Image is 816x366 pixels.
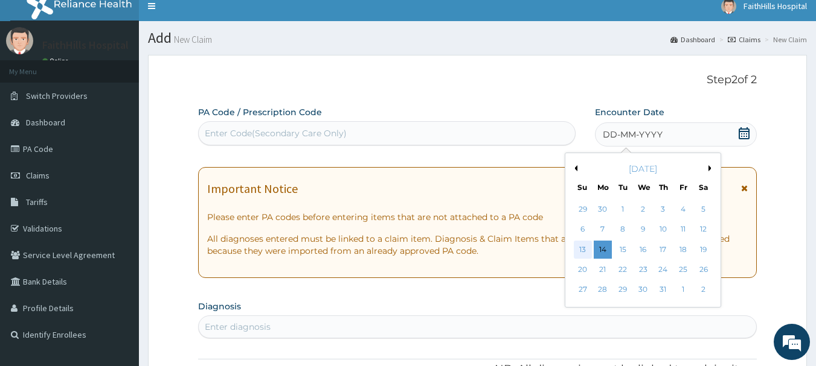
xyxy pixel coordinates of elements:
div: Choose Saturday, July 19th, 2025 [695,241,713,259]
textarea: Type your message and hit 'Enter' [6,241,230,283]
div: Choose Saturday, July 5th, 2025 [695,200,713,218]
img: User Image [6,27,33,54]
div: Choose Tuesday, July 1st, 2025 [614,200,632,218]
div: [DATE] [570,163,716,175]
div: Choose Thursday, July 17th, 2025 [654,241,672,259]
div: Choose Saturday, August 2nd, 2025 [695,281,713,299]
div: Enter diagnosis [205,321,271,333]
div: Enter Code(Secondary Care Only) [205,127,347,139]
div: Choose Thursday, July 3rd, 2025 [654,200,672,218]
a: Online [42,57,71,65]
div: Fr [678,182,689,192]
div: Choose Friday, August 1st, 2025 [674,281,692,299]
span: Switch Providers [26,90,88,101]
div: Choose Monday, July 7th, 2025 [594,221,612,239]
a: Dashboard [670,34,715,45]
p: FaithHills Hospital [42,40,129,51]
span: DD-MM-YYYY [603,128,663,140]
a: Claims [728,34,760,45]
div: Sa [699,182,709,192]
div: Choose Wednesday, July 16th, 2025 [634,241,652,259]
div: Choose Thursday, July 24th, 2025 [654,260,672,279]
div: Th [658,182,669,192]
div: month 2025-07 [573,200,713,300]
button: Previous Month [571,165,577,171]
div: Choose Saturday, July 26th, 2025 [695,260,713,279]
div: Choose Sunday, June 29th, 2025 [574,200,592,218]
div: Choose Saturday, July 12th, 2025 [695,221,713,239]
p: All diagnoses entered must be linked to a claim item. Diagnosis & Claim Items that are visible bu... [207,233,748,257]
div: Choose Friday, July 18th, 2025 [674,241,692,259]
div: Choose Monday, June 30th, 2025 [594,200,612,218]
div: Choose Monday, July 28th, 2025 [594,281,612,299]
p: Step 2 of 2 [198,74,757,87]
img: d_794563401_company_1708531726252_794563401 [22,60,49,90]
div: Choose Thursday, July 10th, 2025 [654,221,672,239]
div: Choose Tuesday, July 8th, 2025 [614,221,632,239]
div: Choose Wednesday, July 2nd, 2025 [634,200,652,218]
li: New Claim [762,34,807,45]
div: Choose Tuesday, July 22nd, 2025 [614,260,632,279]
div: Su [577,182,588,192]
h1: Add [148,30,807,46]
div: Choose Friday, July 4th, 2025 [674,200,692,218]
div: Choose Thursday, July 31st, 2025 [654,281,672,299]
span: Tariffs [26,197,48,207]
label: PA Code / Prescription Code [198,106,322,118]
span: We're online! [70,107,167,229]
button: Next Month [708,165,715,171]
span: FaithHills Hospital [744,1,807,11]
div: Minimize live chat window [198,6,227,35]
div: Mo [597,182,608,192]
div: Choose Friday, July 25th, 2025 [674,260,692,279]
div: Choose Monday, July 14th, 2025 [594,241,612,259]
div: Choose Sunday, July 13th, 2025 [574,241,592,259]
div: Choose Monday, July 21st, 2025 [594,260,612,279]
label: Diagnosis [198,300,241,312]
h1: Important Notice [207,182,298,195]
div: We [638,182,648,192]
div: Choose Wednesday, July 30th, 2025 [634,281,652,299]
div: Chat with us now [63,68,203,83]
small: New Claim [172,35,212,44]
div: Choose Tuesday, July 29th, 2025 [614,281,632,299]
div: Tu [618,182,628,192]
div: Choose Tuesday, July 15th, 2025 [614,241,632,259]
span: Dashboard [26,117,65,128]
div: Choose Sunday, July 20th, 2025 [574,260,592,279]
div: Choose Wednesday, July 23rd, 2025 [634,260,652,279]
p: Please enter PA codes before entering items that are not attached to a PA code [207,211,748,223]
div: Choose Sunday, July 27th, 2025 [574,281,592,299]
span: Claims [26,170,50,181]
div: Choose Friday, July 11th, 2025 [674,221,692,239]
label: Encounter Date [595,106,664,118]
div: Choose Sunday, July 6th, 2025 [574,221,592,239]
div: Choose Wednesday, July 9th, 2025 [634,221,652,239]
